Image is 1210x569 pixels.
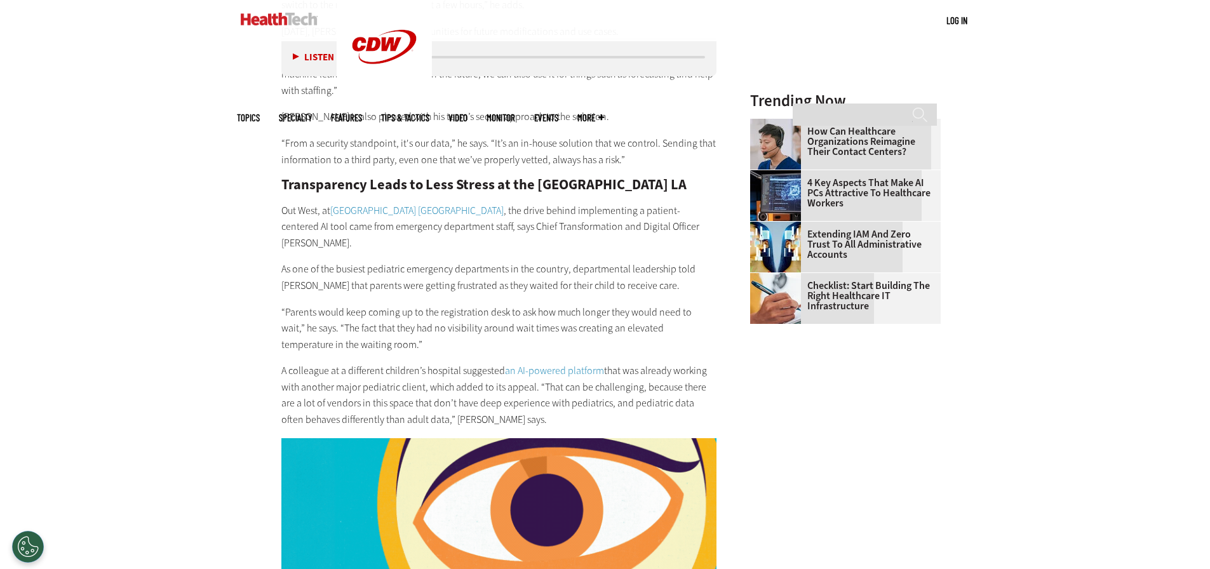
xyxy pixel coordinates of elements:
p: “From a security standpoint, it's our data,” he says. “It’s an in-house solution that we control.... [281,135,717,168]
a: Healthcare contact center [750,119,807,129]
p: A colleague at a different children’s hospital suggested that was already working with another ma... [281,363,717,427]
a: Desktop monitor with brain AI concept [750,170,807,180]
a: Log in [946,15,967,26]
img: Healthcare contact center [750,119,801,170]
img: Person with a clipboard checking a list [750,273,801,324]
img: abstract image of woman with pixelated face [750,222,801,272]
h2: Transparency Leads to Less Stress at the [GEOGRAPHIC_DATA] LA [281,178,717,192]
span: Topics [237,113,260,123]
a: 4 Key Aspects That Make AI PCs Attractive to Healthcare Workers [750,178,933,208]
a: How Can Healthcare Organizations Reimagine Their Contact Centers? [750,126,933,157]
div: Cookies Settings [12,531,44,563]
a: Events [534,113,558,123]
a: Checklist: Start Building the Right Healthcare IT Infrastructure [750,281,933,311]
img: Desktop monitor with brain AI concept [750,170,801,221]
h3: Trending Now [750,93,941,109]
a: Features [331,113,362,123]
p: Out West, at , the drive behind implementing a patient-centered AI tool came from emergency depar... [281,203,717,251]
p: “Parents would keep coming up to the registration desk to ask how much longer they would need to ... [281,304,717,353]
span: Specialty [279,113,312,123]
a: Person with a clipboard checking a list [750,273,807,283]
a: Extending IAM and Zero Trust to All Administrative Accounts [750,229,933,260]
a: an AI-powered platform [505,364,604,377]
a: Tips & Tactics [381,113,429,123]
button: Open Preferences [12,531,44,563]
span: More [577,113,604,123]
a: Video [448,113,467,123]
a: [GEOGRAPHIC_DATA] [GEOGRAPHIC_DATA] [330,204,504,217]
img: Home [241,13,318,25]
a: MonITor [487,113,515,123]
div: User menu [946,14,967,27]
a: abstract image of woman with pixelated face [750,222,807,232]
p: As one of the busiest pediatric emergency departments in the country, departmental leadership tol... [281,261,717,293]
a: CDW [337,84,432,97]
